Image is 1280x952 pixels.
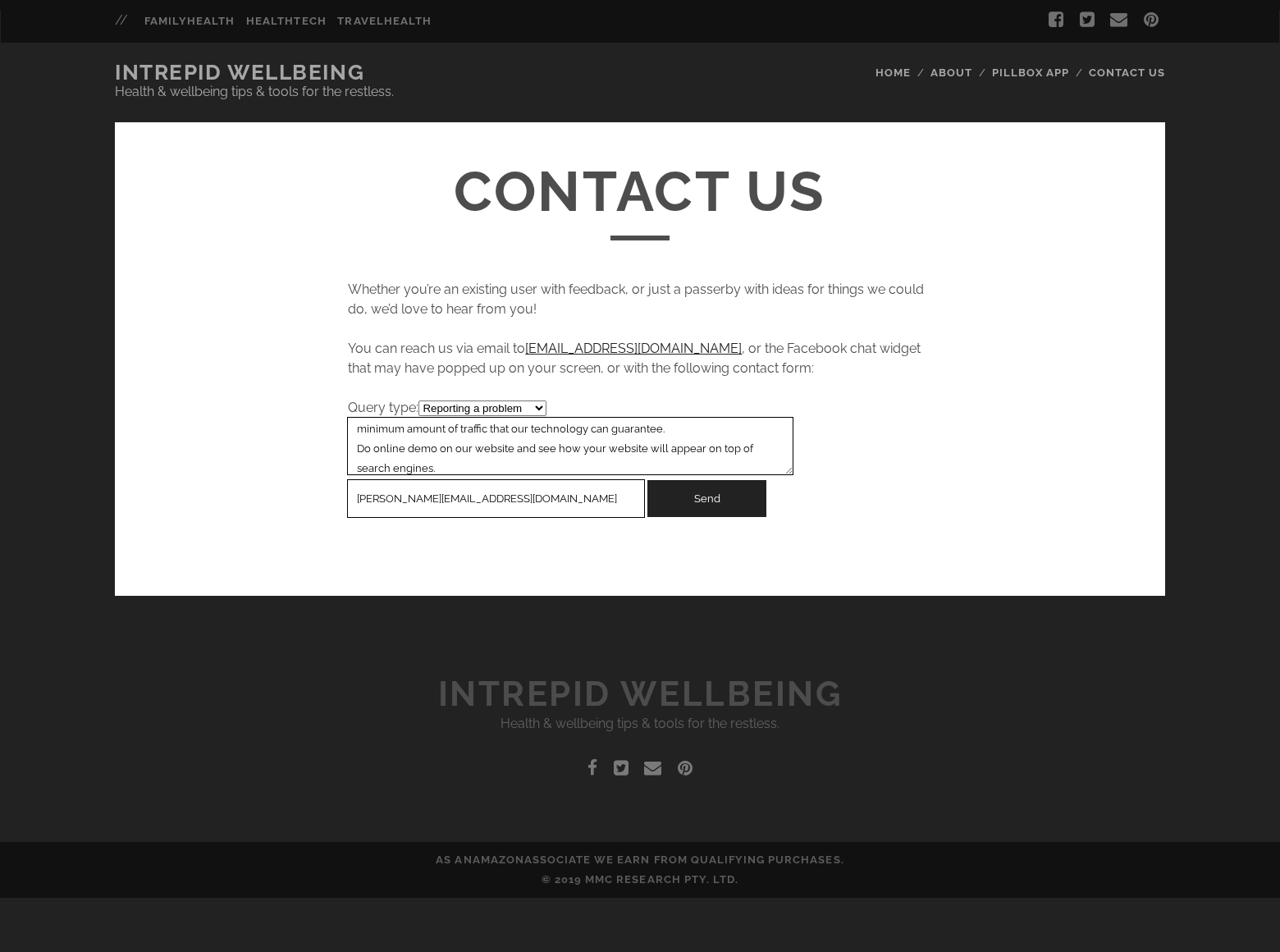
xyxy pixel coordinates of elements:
[1144,11,1159,28] i: pinterest
[930,63,972,83] a: About
[115,60,364,85] a: Intrepid Wellbeing
[348,280,931,319] p: Whether you’re an existing user with feedback, or just a passerby with ideas for things we could ...
[875,63,911,83] a: Home
[348,398,931,517] form: Query type:
[246,11,326,31] a: healthtech
[348,339,931,378] p: You can reach us via email to , or the Facebook chat widget that may have popped up on your scree...
[587,759,597,776] i: facebook
[1110,11,1127,28] i: email
[144,11,235,31] a: familyhealth
[438,674,842,714] a: Intrepid Wellbeing
[1049,11,1063,28] i: facebook
[348,480,644,517] input: Your email address
[647,480,766,517] input: Send
[678,759,693,776] i: pinterest
[992,63,1069,83] a: Pillbox App
[644,759,661,776] i: email
[337,11,432,31] a: travelhealth
[1089,63,1165,83] a: Contact Us
[1080,11,1095,28] i: twitter
[473,854,524,866] a: Amazon
[231,162,1049,221] h1: Contact us
[614,759,629,776] i: twitter
[525,341,742,356] a: [EMAIL_ADDRESS][DOMAIN_NAME]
